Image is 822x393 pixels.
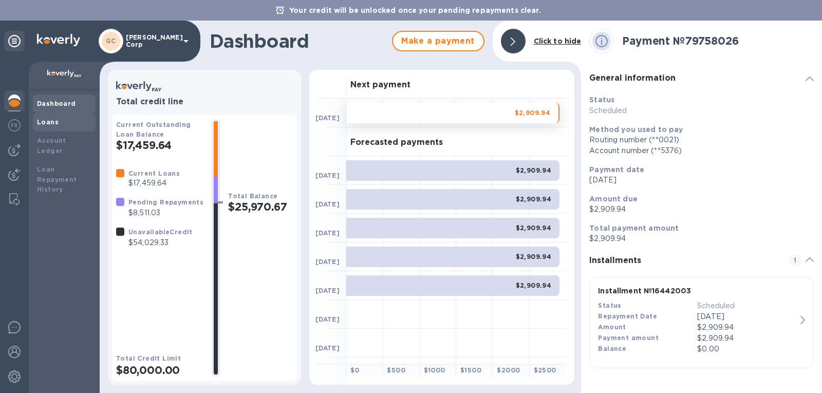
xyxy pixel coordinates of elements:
[128,178,180,189] p: $17,459.64
[37,165,77,194] b: Loan Repayment History
[598,287,691,295] b: Installment № 16442003
[128,208,203,218] p: $8,511.03
[516,282,552,289] b: $2,909.94
[589,244,814,277] div: Installments1
[37,100,76,107] b: Dashboard
[589,62,814,95] div: General information
[228,192,277,200] b: Total Balance
[622,34,738,47] b: Payment № 79758026
[697,311,796,322] p: [DATE]
[697,301,796,311] p: Scheduled
[116,354,181,362] b: Total Credit Limit
[37,137,66,155] b: Account Ledger
[315,172,340,179] b: [DATE]
[126,34,177,48] p: [PERSON_NAME] Corp
[315,344,340,352] b: [DATE]
[8,119,21,132] img: Foreign exchange
[289,6,541,14] b: Your credit will be unlocked once your pending repayments clear.
[116,97,293,107] h3: Total credit line
[589,195,638,203] b: Amount due
[516,195,552,203] b: $2,909.94
[315,315,340,323] b: [DATE]
[589,204,814,215] p: $2,909.94
[315,114,340,122] b: [DATE]
[128,228,193,236] b: Unavailable Credit
[589,224,679,232] b: Total payment amount
[315,200,340,208] b: [DATE]
[534,37,582,45] b: Click to hide
[589,135,814,145] div: Routing number (**0021)
[350,138,443,147] h3: Forecasted payments
[589,73,676,83] b: General information
[516,166,552,174] b: $2,909.94
[697,344,796,354] p: $0.00
[315,287,340,294] b: [DATE]
[401,35,475,47] span: Make a payment
[116,121,191,138] b: Current Outstanding Loan Balance
[37,34,80,46] img: Logo
[315,229,340,237] b: [DATE]
[516,253,552,260] b: $2,909.94
[37,118,59,126] b: Loans
[697,322,796,333] div: $2,909.94
[128,198,203,206] b: Pending Repayments
[589,105,814,116] p: Scheduled
[589,255,641,265] b: Installments
[534,366,556,374] b: $ 2500
[598,345,626,352] b: Balance
[315,258,340,266] b: [DATE]
[228,200,293,213] h2: $25,970.67
[589,125,683,134] b: Method you used to pay
[598,323,626,331] b: Amount
[697,333,796,344] p: $2,909.94
[589,96,614,104] b: Status
[106,37,116,45] b: GC
[789,254,801,267] span: 1
[392,31,484,51] button: Make a payment
[516,224,552,232] b: $2,909.94
[497,366,520,374] b: $ 2000
[460,366,481,374] b: $ 1500
[589,165,644,174] b: Payment date
[589,277,814,368] button: Installment №16442003StatusScheduledRepayment Date[DATE]Amount$2,909.94Payment amount$2,909.94Bal...
[589,145,814,156] div: Account number (**5376)
[4,31,25,51] div: Unpin categories
[589,175,814,185] p: [DATE]
[598,334,659,342] b: Payment amount
[350,80,410,90] h3: Next payment
[128,170,180,177] b: Current Loans
[116,139,203,152] h2: $17,459.64
[387,366,405,374] b: $ 500
[350,366,360,374] b: $ 0
[116,364,203,377] h2: $80,000.00
[128,237,193,248] p: $54,029.33
[210,30,387,52] h1: Dashboard
[515,109,551,117] b: $2,909.94
[598,302,621,309] b: Status
[424,366,445,374] b: $ 1000
[589,233,814,244] p: $2,909.94
[598,312,657,320] b: Repayment Date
